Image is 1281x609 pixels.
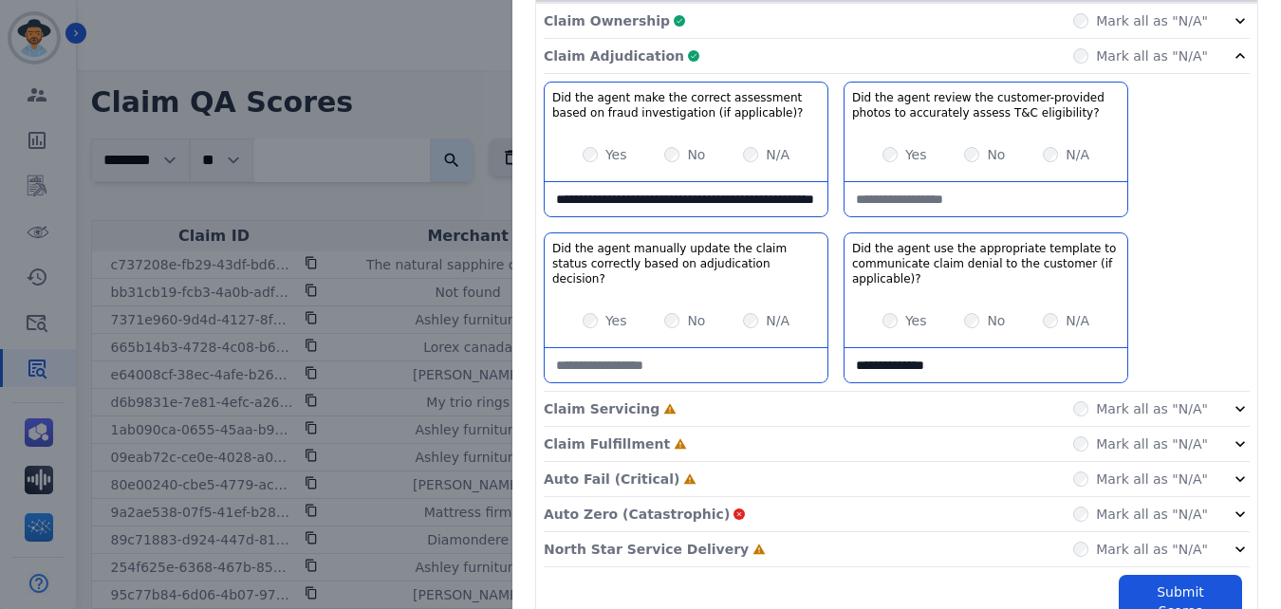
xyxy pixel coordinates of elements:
label: N/A [1066,311,1089,330]
p: Claim Ownership [544,11,670,30]
label: Yes [605,311,627,330]
h3: Did the agent use the appropriate template to communicate claim denial to the customer (if applic... [852,241,1120,286]
label: Mark all as "N/A" [1096,540,1208,559]
label: No [687,145,705,164]
label: Mark all as "N/A" [1096,399,1208,418]
label: Yes [605,145,627,164]
p: North Star Service Delivery [544,540,749,559]
label: No [987,311,1005,330]
label: No [987,145,1005,164]
label: Mark all as "N/A" [1096,46,1208,65]
h3: Did the agent manually update the claim status correctly based on adjudication decision? [552,241,820,286]
label: Mark all as "N/A" [1096,505,1208,524]
label: Mark all as "N/A" [1096,470,1208,489]
label: Mark all as "N/A" [1096,11,1208,30]
label: Yes [905,145,927,164]
h3: Did the agent make the correct assessment based on fraud investigation (if applicable)? [552,90,820,120]
p: Claim Fulfillment [544,434,670,453]
h3: Did the agent review the customer-provided photos to accurately assess T&C eligibility? [852,90,1120,120]
label: Mark all as "N/A" [1096,434,1208,453]
label: N/A [766,145,789,164]
p: Auto Fail (Critical) [544,470,679,489]
label: N/A [1066,145,1089,164]
label: N/A [766,311,789,330]
p: Claim Adjudication [544,46,684,65]
label: Yes [905,311,927,330]
label: No [687,311,705,330]
p: Claim Servicing [544,399,659,418]
p: Auto Zero (Catastrophic) [544,505,730,524]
